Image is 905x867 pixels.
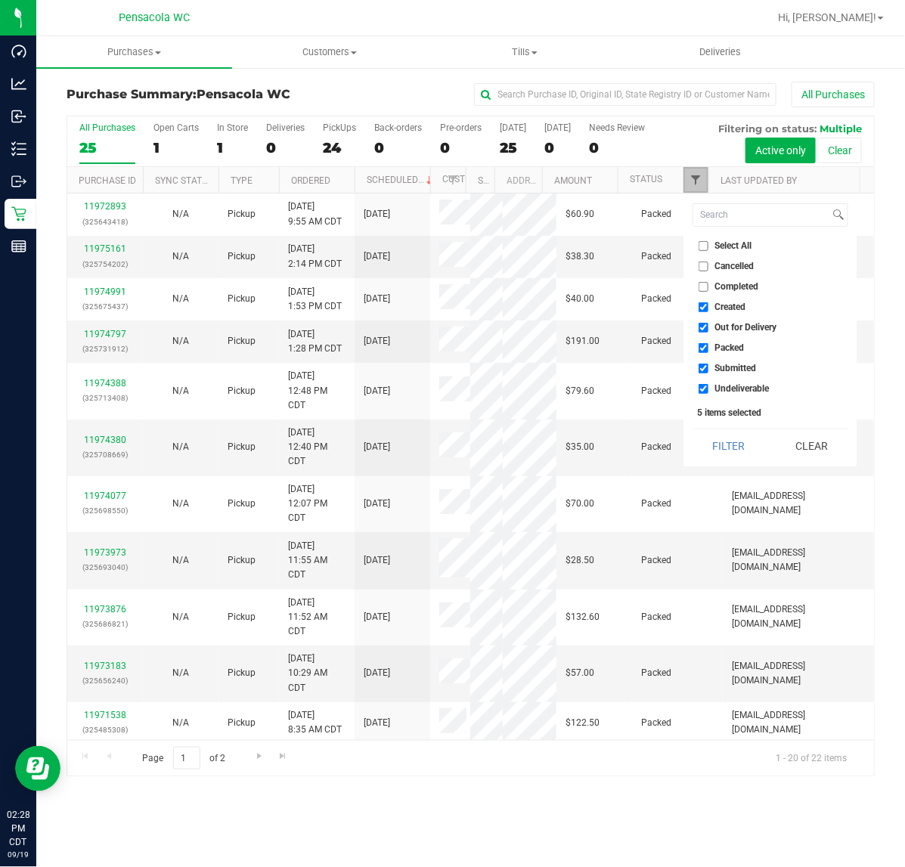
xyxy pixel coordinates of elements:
[623,36,819,68] a: Deliveries
[715,323,777,332] span: Out for Delivery
[228,610,256,624] span: Pickup
[288,708,342,737] span: [DATE] 8:35 AM CDT
[818,138,862,163] button: Clear
[732,708,865,737] span: [EMAIL_ADDRESS][DOMAIN_NAME]
[641,384,671,398] span: Packed
[364,249,390,264] span: [DATE]
[544,122,571,133] div: [DATE]
[172,497,189,511] button: N/A
[76,447,134,462] p: (325708669)
[732,546,865,574] span: [EMAIL_ADDRESS][DOMAIN_NAME]
[228,553,256,568] span: Pickup
[79,122,135,133] div: All Purchases
[11,109,26,124] inline-svg: Inbound
[228,716,256,730] span: Pickup
[7,849,29,860] p: 09/19
[715,384,770,393] span: Undeliverable
[641,292,671,306] span: Packed
[11,141,26,156] inline-svg: Inventory
[500,139,526,156] div: 25
[76,299,134,314] p: (325675437)
[732,489,865,518] span: [EMAIL_ADDRESS][DOMAIN_NAME]
[641,553,671,568] span: Packed
[364,207,390,221] span: [DATE]
[84,286,126,297] a: 11974991
[693,429,765,463] button: Filter
[699,282,708,292] input: Completed
[266,122,305,133] div: Deliveries
[699,384,708,394] input: Undeliverable
[228,207,256,221] span: Pickup
[699,343,708,353] input: Packed
[367,175,435,185] a: Scheduled
[641,334,671,348] span: Packed
[172,336,189,346] span: Not Applicable
[566,207,594,221] span: $60.90
[566,610,600,624] span: $132.60
[544,139,571,156] div: 0
[820,122,862,135] span: Multiple
[479,175,558,186] a: State Registry ID
[428,45,622,59] span: Tills
[172,498,189,509] span: Not Applicable
[15,746,60,791] iframe: Resource center
[228,497,256,511] span: Pickup
[172,292,189,306] button: N/A
[153,122,199,133] div: Open Carts
[641,440,671,454] span: Packed
[427,36,623,68] a: Tills
[76,257,134,271] p: (325754202)
[76,673,134,688] p: (325656240)
[172,553,189,568] button: N/A
[364,553,390,568] span: [DATE]
[566,334,600,348] span: $191.00
[732,602,865,631] span: [EMAIL_ADDRESS][DOMAIN_NAME]
[699,323,708,333] input: Out for Delivery
[76,215,134,229] p: (325643418)
[699,302,708,312] input: Created
[76,617,134,631] p: (325686821)
[84,329,126,339] a: 11974797
[494,167,542,194] th: Address
[153,139,199,156] div: 1
[641,666,671,680] span: Packed
[291,175,330,186] a: Ordered
[232,36,428,68] a: Customers
[272,747,294,767] a: Go to the last page
[172,667,189,678] span: Not Applicable
[228,249,256,264] span: Pickup
[172,207,189,221] button: N/A
[699,364,708,373] input: Submitted
[197,87,290,101] span: Pensacola WC
[288,596,346,639] span: [DATE] 11:52 AM CDT
[217,122,248,133] div: In Store
[364,497,390,511] span: [DATE]
[84,201,126,212] a: 11972893
[172,716,189,730] button: N/A
[715,302,746,311] span: Created
[172,249,189,264] button: N/A
[364,384,390,398] span: [DATE]
[7,808,29,849] p: 02:28 PM CDT
[589,122,645,133] div: Needs Review
[792,82,875,107] button: All Purchases
[697,407,844,418] div: 5 items selected
[231,175,253,186] a: Type
[217,139,248,156] div: 1
[76,723,134,737] p: (325485308)
[693,204,830,226] input: Search
[248,747,270,767] a: Go to the next page
[36,45,232,59] span: Purchases
[172,441,189,452] span: Not Applicable
[172,386,189,396] span: Not Applicable
[288,482,346,526] span: [DATE] 12:07 PM CDT
[84,435,126,445] a: 11974380
[715,241,752,250] span: Select All
[566,553,594,568] span: $28.50
[554,175,592,186] a: Amount
[84,604,126,615] a: 11973876
[172,440,189,454] button: N/A
[84,710,126,720] a: 11971538
[715,282,759,291] span: Completed
[699,241,708,251] input: Select All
